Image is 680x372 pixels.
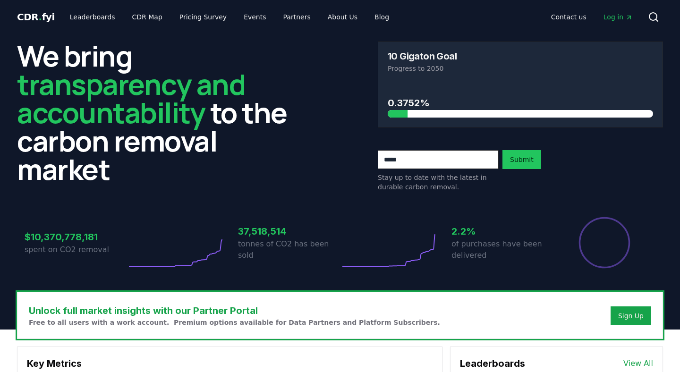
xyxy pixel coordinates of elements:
[623,358,653,369] a: View All
[388,96,653,110] h3: 0.3752%
[236,8,273,25] a: Events
[238,224,340,238] h3: 37,518,514
[603,12,633,22] span: Log in
[320,8,365,25] a: About Us
[388,51,457,61] h3: 10 Gigaton Goal
[17,42,302,183] h2: We bring to the carbon removal market
[125,8,170,25] a: CDR Map
[451,224,553,238] h3: 2.2%
[172,8,234,25] a: Pricing Survey
[27,356,433,371] h3: Key Metrics
[611,306,651,325] button: Sign Up
[62,8,397,25] nav: Main
[25,230,127,244] h3: $10,370,778,181
[451,238,553,261] p: of purchases have been delivered
[17,10,55,24] a: CDR.fyi
[502,150,541,169] button: Submit
[276,8,318,25] a: Partners
[39,11,42,23] span: .
[29,318,440,327] p: Free to all users with a work account. Premium options available for Data Partners and Platform S...
[544,8,594,25] a: Contact us
[388,64,653,73] p: Progress to 2050
[238,238,340,261] p: tonnes of CO2 has been sold
[25,244,127,255] p: spent on CO2 removal
[62,8,123,25] a: Leaderboards
[378,173,499,192] p: Stay up to date with the latest in durable carbon removal.
[544,8,640,25] nav: Main
[17,11,55,23] span: CDR fyi
[460,356,525,371] h3: Leaderboards
[618,311,644,321] a: Sign Up
[29,304,440,318] h3: Unlock full market insights with our Partner Portal
[578,216,631,269] div: Percentage of sales delivered
[17,65,245,132] span: transparency and accountability
[596,8,640,25] a: Log in
[367,8,397,25] a: Blog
